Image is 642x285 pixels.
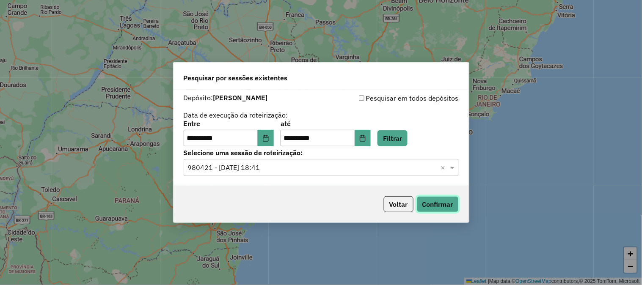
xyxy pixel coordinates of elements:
[184,73,288,83] span: Pesquisar por sessões existentes
[355,130,371,147] button: Choose Date
[377,130,408,146] button: Filtrar
[184,110,288,120] label: Data de execução da roteirização:
[321,93,459,103] div: Pesquisar em todos depósitos
[384,196,413,212] button: Voltar
[258,130,274,147] button: Choose Date
[441,162,448,173] span: Clear all
[184,148,459,158] label: Selecione uma sessão de roteirização:
[184,118,274,129] label: Entre
[281,118,371,129] label: até
[417,196,459,212] button: Confirmar
[184,93,268,103] label: Depósito:
[213,93,268,102] strong: [PERSON_NAME]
